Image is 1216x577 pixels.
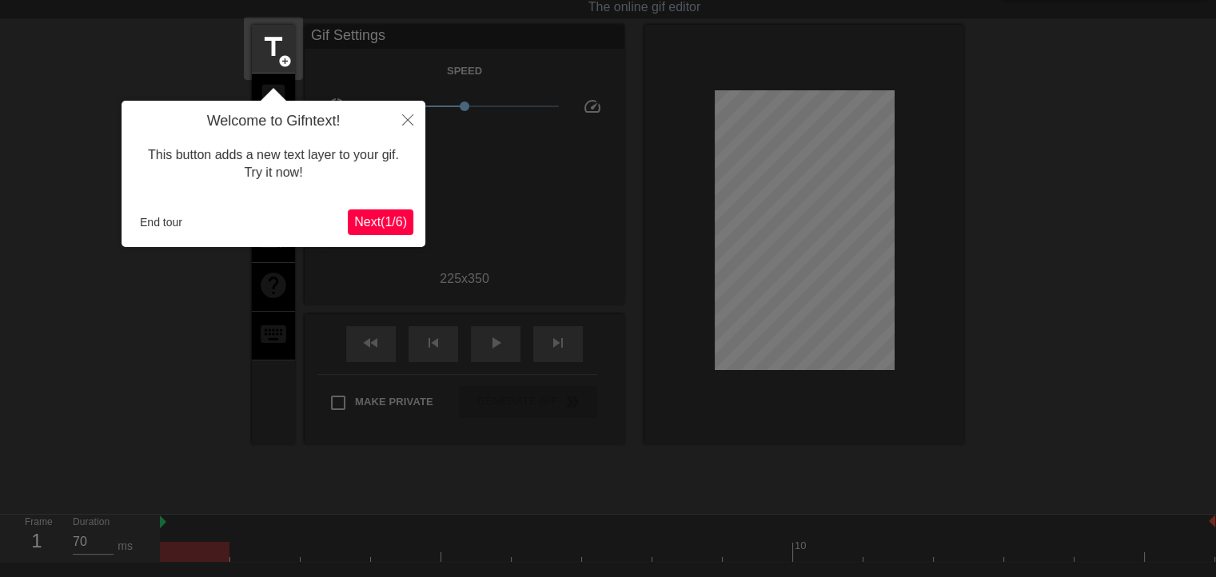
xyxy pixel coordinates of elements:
[134,130,413,198] div: This button adds a new text layer to your gif. Try it now!
[348,209,413,235] button: Next
[354,215,407,229] span: Next ( 1 / 6 )
[134,113,413,130] h4: Welcome to Gifntext!
[134,210,189,234] button: End tour
[390,101,425,137] button: Close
